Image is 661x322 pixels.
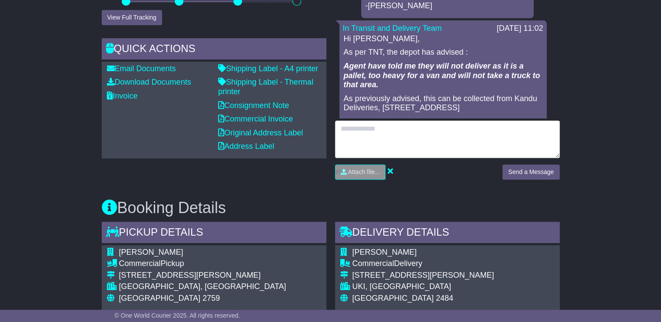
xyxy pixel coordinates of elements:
[119,294,200,302] span: [GEOGRAPHIC_DATA]
[203,294,220,302] span: 2759
[107,78,191,86] a: Download Documents
[218,115,293,123] a: Commercial Invoice
[119,259,161,268] span: Commercial
[119,271,286,280] div: [STREET_ADDRESS][PERSON_NAME]
[119,259,286,269] div: Pickup
[497,24,543,33] div: [DATE] 11:02
[218,128,303,137] a: Original Address Label
[352,248,417,256] span: [PERSON_NAME]
[218,101,289,110] a: Consignment Note
[344,34,542,44] p: Hi [PERSON_NAME],
[102,38,326,62] div: Quick Actions
[344,62,540,89] em: Agent have told me they will not deliver as it is a pallet, too heavy for a van and will not take...
[102,10,162,25] button: View Full Tracking
[352,259,494,269] div: Delivery
[502,164,559,180] button: Send a Message
[352,271,494,280] div: [STREET_ADDRESS][PERSON_NAME]
[365,1,529,11] p: -[PERSON_NAME]
[119,248,183,256] span: [PERSON_NAME]
[107,64,176,73] a: Email Documents
[218,142,274,151] a: Address Label
[436,294,453,302] span: 2484
[344,117,542,136] p: Regards, Irinn
[119,282,286,292] div: [GEOGRAPHIC_DATA], [GEOGRAPHIC_DATA]
[343,24,442,33] a: In Transit and Delivery Team
[102,199,560,217] h3: Booking Details
[352,294,434,302] span: [GEOGRAPHIC_DATA]
[102,222,326,245] div: Pickup Details
[344,48,542,57] p: As per TNT, the depot has advised :
[218,64,318,73] a: Shipping Label - A4 printer
[335,222,560,245] div: Delivery Details
[352,282,494,292] div: UKI, [GEOGRAPHIC_DATA]
[218,78,313,96] a: Shipping Label - Thermal printer
[115,312,240,319] span: © One World Courier 2025. All rights reserved.
[107,92,138,100] a: Invoice
[352,259,394,268] span: Commercial
[344,94,542,113] p: As previously advised, this can be collected from Kandu Deliveries, [STREET_ADDRESS]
